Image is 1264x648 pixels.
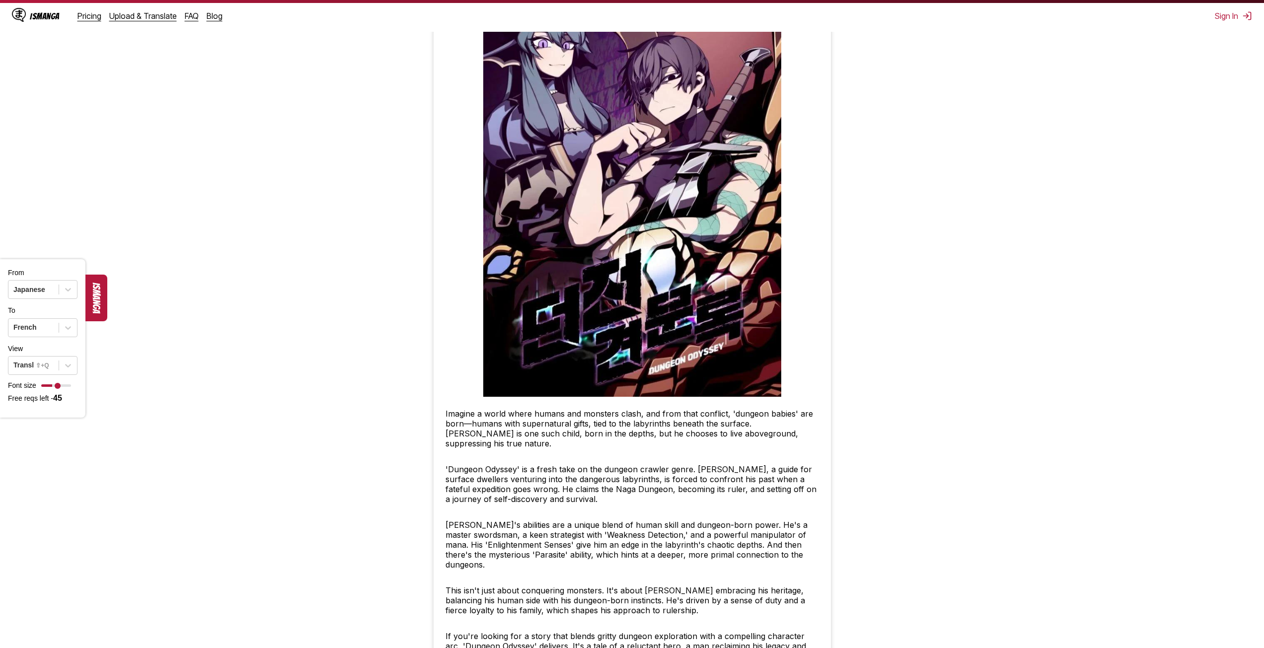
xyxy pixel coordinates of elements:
a: Upload & Translate [109,11,177,21]
a: FAQ [185,11,199,21]
div: IsManga [30,11,60,21]
p: 'Dungeon Odyssey' is a fresh take on the dungeon crawler genre. [PERSON_NAME], a guide for surfac... [446,464,819,504]
label: From [8,269,24,277]
span: Font size [8,381,36,391]
a: Blog [207,11,223,21]
label: To [8,306,15,314]
a: IsManga LogoIsManga [12,8,77,24]
img: Sign out [1242,11,1252,21]
p: [PERSON_NAME]'s abilities are a unique blend of human skill and dungeon-born power. He's a master... [446,520,819,570]
p: This isn't just about conquering monsters. It's about [PERSON_NAME] embracing his heritage, balan... [446,585,819,615]
p: Imagine a world where humans and monsters clash, and from that conflict, 'dungeon babies' are bor... [446,409,819,448]
p: Free reqs left - [8,393,77,404]
button: Sign In [1215,11,1252,21]
a: Pricing [77,11,101,21]
button: ismanga [85,275,107,321]
img: IsManga Logo [12,8,26,22]
label: View [8,345,23,353]
span: 45 [53,394,62,402]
